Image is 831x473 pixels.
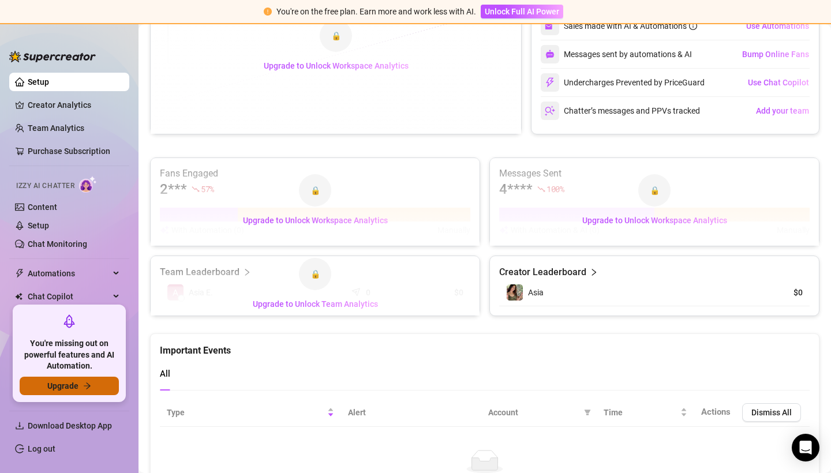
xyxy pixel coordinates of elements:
button: Upgrade to Unlock Workspace Analytics [573,211,736,230]
img: svg%3e [545,106,555,116]
a: Team Analytics [28,123,84,133]
span: download [15,421,24,430]
span: Izzy AI Chatter [16,181,74,192]
th: Alert [341,399,481,427]
span: filter [582,404,593,421]
th: Time [597,399,694,427]
span: rocket [62,314,76,328]
span: Add your team [756,106,809,115]
span: Use Chat Copilot [748,78,809,87]
button: Add your team [755,102,810,120]
img: svg%3e [545,21,555,31]
span: Type [167,406,325,419]
a: Chat Monitoring [28,239,87,249]
span: right [590,265,598,279]
a: Purchase Subscription [28,142,120,160]
div: Messages sent by automations & AI [541,45,692,63]
span: Upgrade to Unlock Workspace Analytics [243,216,388,225]
div: Important Events [160,334,810,358]
a: Log out [28,444,55,453]
span: filter [584,409,591,416]
span: Asia [528,288,544,297]
button: Dismiss All [742,403,801,422]
span: arrow-right [83,382,91,390]
button: Use Automations [746,17,810,35]
div: Undercharges Prevented by PriceGuard [541,73,705,92]
span: Chat Copilot [28,287,110,306]
div: Sales made with AI & Automations [564,20,697,32]
span: Use Automations [746,21,809,31]
button: Unlock Full AI Power [481,5,563,18]
img: logo-BBDzfeDw.svg [9,51,96,62]
div: Chatter’s messages and PPVs tracked [541,102,700,120]
button: Bump Online Fans [742,45,810,63]
img: svg%3e [545,50,555,59]
span: All [160,369,170,379]
span: You're missing out on powerful features and AI Automation. [20,338,119,372]
span: Dismiss All [751,408,792,417]
button: Use Chat Copilot [747,73,810,92]
img: Asia [507,284,523,301]
a: Content [28,202,57,212]
span: exclamation-circle [264,7,272,16]
span: info-circle [689,22,697,30]
div: 🔒 [638,174,671,207]
img: svg%3e [545,77,555,88]
span: You're on the free plan. Earn more and work less with AI. [276,7,476,16]
span: Account [488,406,579,419]
span: Time [604,406,678,419]
span: Unlock Full AI Power [485,7,559,16]
button: Upgradearrow-right [20,377,119,395]
button: Upgrade to Unlock Workspace Analytics [234,211,397,230]
button: Upgrade to Unlock Team Analytics [244,295,387,313]
article: Creator Leaderboard [499,265,586,279]
span: Upgrade to Unlock Workspace Analytics [582,216,727,225]
button: Upgrade to Unlock Workspace Analytics [254,57,418,75]
div: 🔒 [299,174,331,207]
span: thunderbolt [15,269,24,278]
div: Open Intercom Messenger [792,434,819,461]
a: Creator Analytics [28,96,120,114]
img: AI Chatter [79,176,97,193]
span: Upgrade [47,381,78,391]
div: 🔒 [299,258,331,290]
article: $0 [750,287,803,298]
span: Upgrade to Unlock Team Analytics [253,299,378,309]
span: Upgrade to Unlock Workspace Analytics [264,61,409,70]
img: Chat Copilot [15,292,23,301]
div: 🔒 [320,20,352,52]
span: Download Desktop App [28,421,112,430]
span: Bump Online Fans [742,50,809,59]
th: Type [160,399,341,427]
span: Automations [28,264,110,283]
a: Unlock Full AI Power [481,7,563,16]
a: Setup [28,221,49,230]
span: Actions [701,407,731,417]
a: Setup [28,77,49,87]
